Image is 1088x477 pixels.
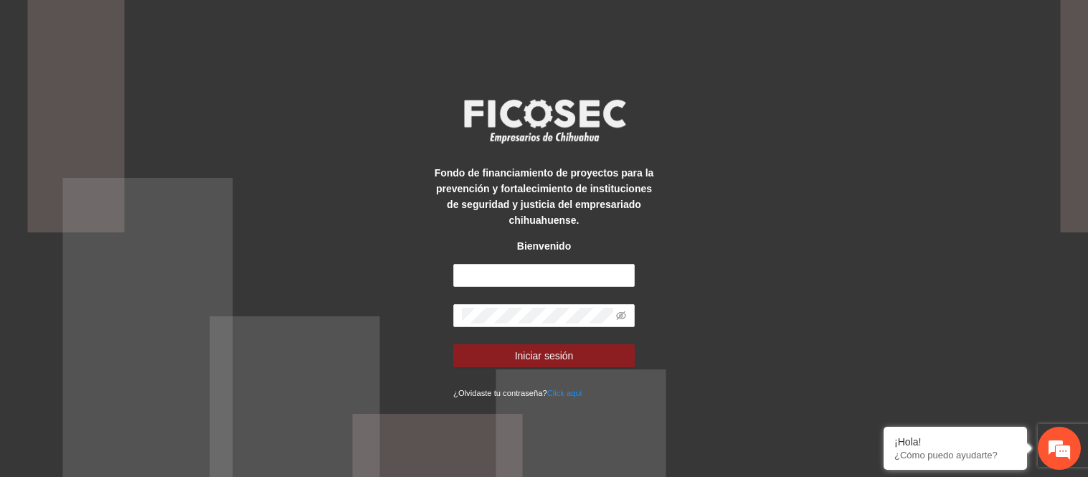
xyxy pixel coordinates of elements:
[453,344,635,367] button: Iniciar sesión
[515,348,574,364] span: Iniciar sesión
[547,389,582,397] a: Click aqui
[894,436,1016,448] div: ¡Hola!
[517,240,571,252] strong: Bienvenido
[435,167,654,226] strong: Fondo de financiamiento de proyectos para la prevención y fortalecimiento de instituciones de seg...
[616,311,626,321] span: eye-invisible
[455,95,634,148] img: logo
[453,389,582,397] small: ¿Olvidaste tu contraseña?
[894,450,1016,461] p: ¿Cómo puedo ayudarte?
